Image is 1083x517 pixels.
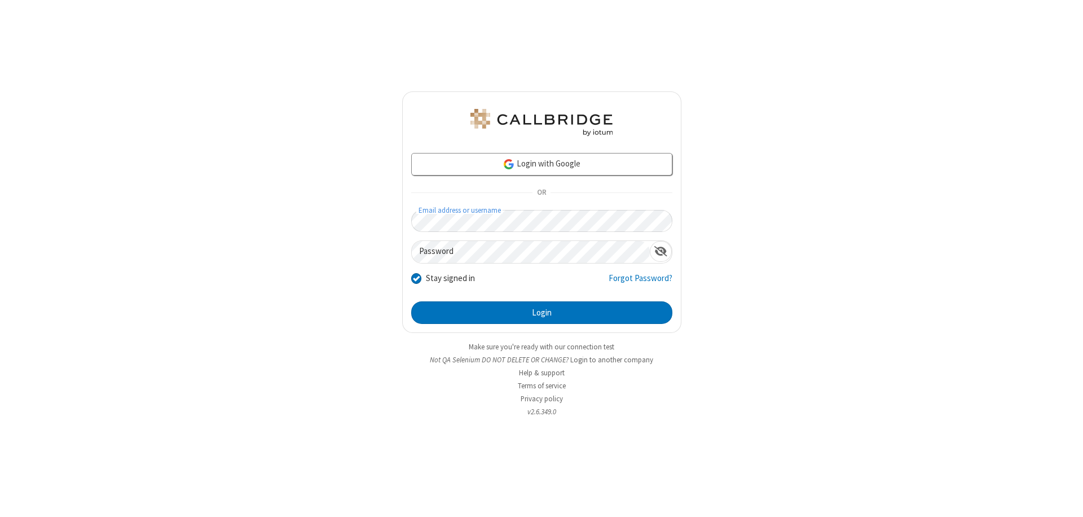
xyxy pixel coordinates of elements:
a: Make sure you're ready with our connection test [469,342,614,352]
div: Show password [650,241,672,262]
button: Login to another company [570,354,653,365]
label: Stay signed in [426,272,475,285]
li: v2.6.349.0 [402,406,681,417]
a: Login with Google [411,153,672,176]
a: Forgot Password? [609,272,672,293]
img: QA Selenium DO NOT DELETE OR CHANGE [468,109,615,136]
input: Password [412,241,650,263]
li: Not QA Selenium DO NOT DELETE OR CHANGE? [402,354,681,365]
span: OR [532,185,551,201]
input: Email address or username [411,210,672,232]
a: Privacy policy [521,394,563,404]
a: Terms of service [518,381,566,391]
img: google-icon.png [503,158,515,170]
button: Login [411,301,672,324]
a: Help & support [519,368,565,378]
